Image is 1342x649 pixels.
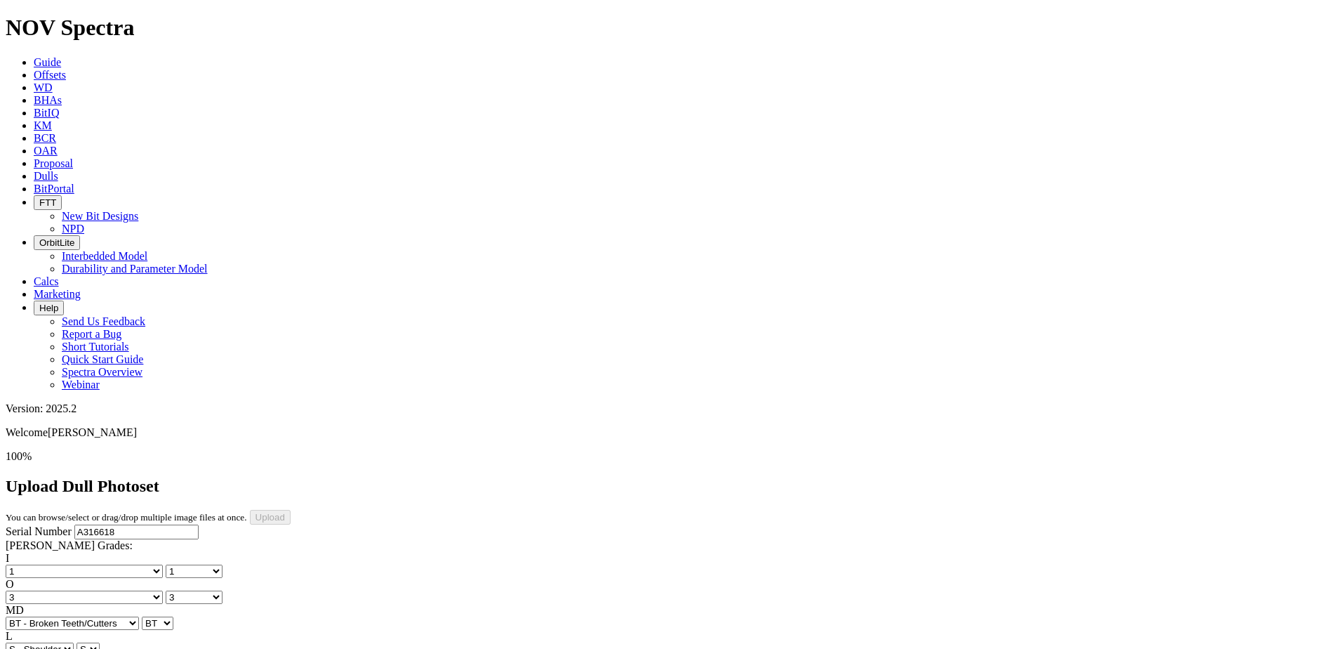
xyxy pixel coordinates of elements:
div: Version: 2025.2 [6,402,1336,415]
a: Short Tutorials [62,341,129,353]
h2: Upload Dull Photoset [6,477,1336,496]
a: Marketing [34,288,81,300]
a: BCR [34,132,56,144]
a: Webinar [62,379,100,391]
button: OrbitLite [34,235,80,250]
a: Interbedded Model [62,250,147,262]
input: Upload [250,510,291,525]
span: [PERSON_NAME] [48,426,137,438]
a: Proposal [34,157,73,169]
button: Help [34,301,64,315]
label: Serial Number [6,525,72,537]
a: Dulls [34,170,58,182]
a: KM [34,119,52,131]
span: 100% [6,450,32,462]
a: OAR [34,145,58,157]
a: Calcs [34,275,59,287]
a: BHAs [34,94,62,106]
div: [PERSON_NAME] Grades: [6,539,1336,552]
a: WD [34,81,53,93]
span: Help [39,303,58,313]
label: L [6,630,13,642]
a: Quick Start Guide [62,353,143,365]
label: O [6,578,14,590]
a: Spectra Overview [62,366,142,378]
a: Report a Bug [62,328,121,340]
a: BitIQ [34,107,59,119]
a: Guide [34,56,61,68]
label: I [6,552,9,564]
a: NPD [62,223,84,235]
p: Welcome [6,426,1336,439]
small: You can browse/select or drag/drop multiple image files at once. [6,512,247,523]
a: Durability and Parameter Model [62,263,208,275]
button: FTT [34,195,62,210]
h1: NOV Spectra [6,15,1336,41]
label: MD [6,604,24,616]
a: BitPortal [34,183,74,195]
span: OrbitLite [39,237,74,248]
span: FTT [39,197,56,208]
a: Send Us Feedback [62,315,145,327]
a: Offsets [34,69,66,81]
a: New Bit Designs [62,210,138,222]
